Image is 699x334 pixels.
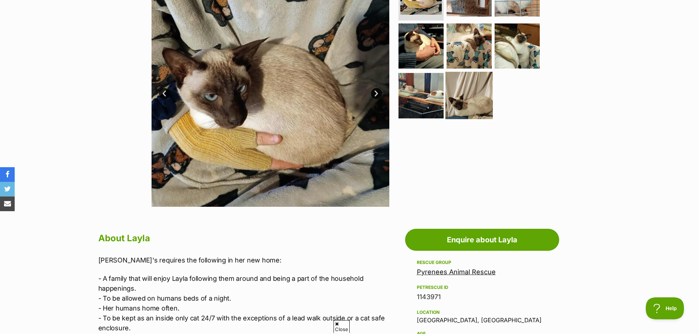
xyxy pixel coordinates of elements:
div: [GEOGRAPHIC_DATA], [GEOGRAPHIC_DATA] [417,308,547,323]
span: Close [334,320,350,333]
img: Photo of Layla [495,23,540,69]
a: Next [371,88,382,99]
p: [PERSON_NAME]'s requires the following in her new home: [98,255,401,265]
div: 1143971 [417,292,547,302]
iframe: Help Scout Beacon - Open [646,297,684,319]
div: Location [417,309,547,315]
a: Prev [159,88,170,99]
p: - A family that will enjoy Layla following them around and being a part of the household happenin... [98,274,401,333]
div: Rescue group [417,260,547,265]
a: Enquire about Layla [405,229,559,251]
img: Photo of Layla [447,23,492,69]
img: Photo of Layla [445,72,493,119]
h2: About Layla [98,230,401,246]
img: Photo of Layla [398,23,444,69]
a: Pyrenees Animal Rescue [417,268,496,276]
img: Photo of Layla [398,73,444,118]
div: PetRescue ID [417,285,547,290]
